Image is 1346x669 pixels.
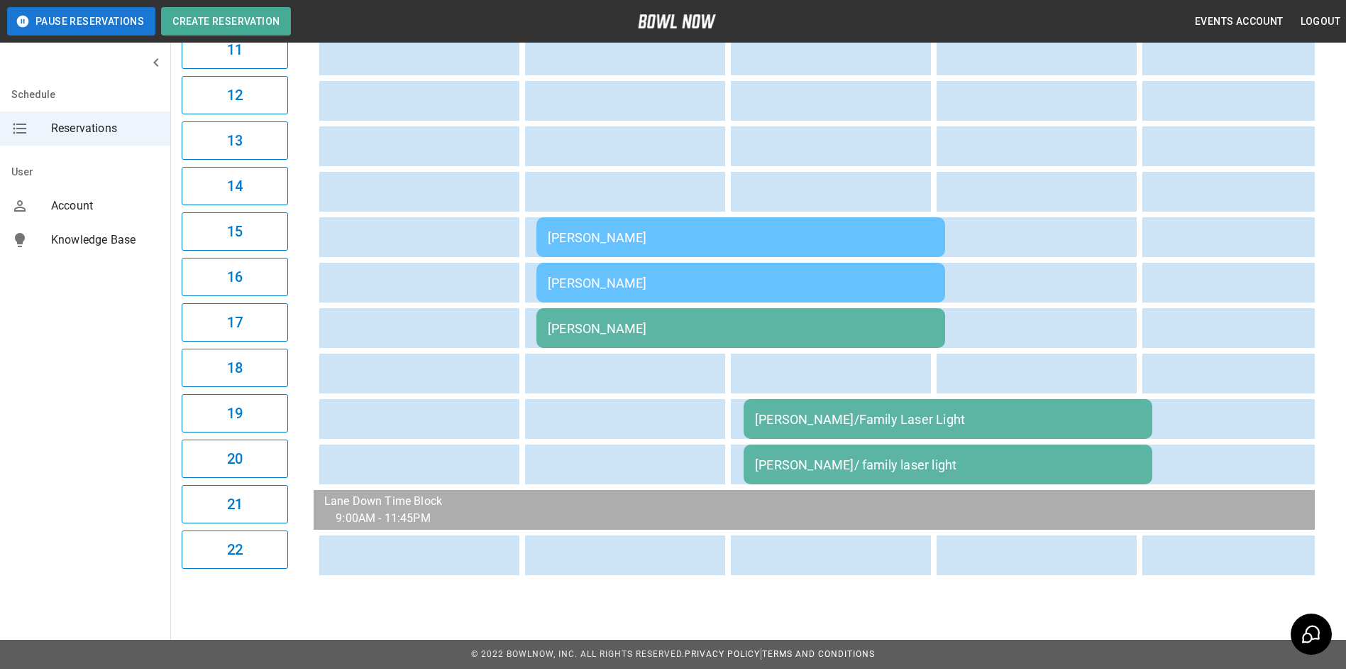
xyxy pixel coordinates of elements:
div: [PERSON_NAME]/ family laser light [755,457,1141,472]
h6: 15 [227,220,243,243]
button: 15 [182,212,288,251]
h6: 19 [227,402,243,425]
div: [PERSON_NAME] [548,276,934,290]
button: 21 [182,485,288,523]
a: Privacy Policy [685,649,760,659]
h6: 14 [227,175,243,197]
button: Pause Reservations [7,7,155,36]
h6: 22 [227,538,243,561]
button: Events Account [1189,9,1289,35]
a: Terms and Conditions [762,649,875,659]
button: 13 [182,121,288,160]
img: logo [638,14,716,28]
button: 22 [182,531,288,569]
div: [PERSON_NAME] [548,230,934,245]
h6: 18 [227,357,243,379]
div: [PERSON_NAME]/Family Laser Light [755,412,1141,427]
button: 12 [182,76,288,114]
button: 18 [182,349,288,387]
h6: 11 [227,38,243,61]
button: 19 [182,394,288,433]
button: 17 [182,303,288,342]
span: © 2022 BowlNow, Inc. All Rights Reserved. [471,649,685,659]
button: Create Reservation [161,7,291,36]
span: Reservations [51,120,159,137]
button: 14 [182,167,288,205]
button: 16 [182,258,288,296]
button: 20 [182,440,288,478]
h6: 12 [227,84,243,107]
h6: 17 [227,311,243,334]
h6: 16 [227,266,243,288]
div: [PERSON_NAME] [548,321,934,336]
h6: 20 [227,447,243,470]
span: Knowledge Base [51,232,159,249]
h6: 21 [227,493,243,516]
button: Logout [1295,9,1346,35]
button: 11 [182,31,288,69]
h6: 13 [227,129,243,152]
span: Account [51,197,159,214]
